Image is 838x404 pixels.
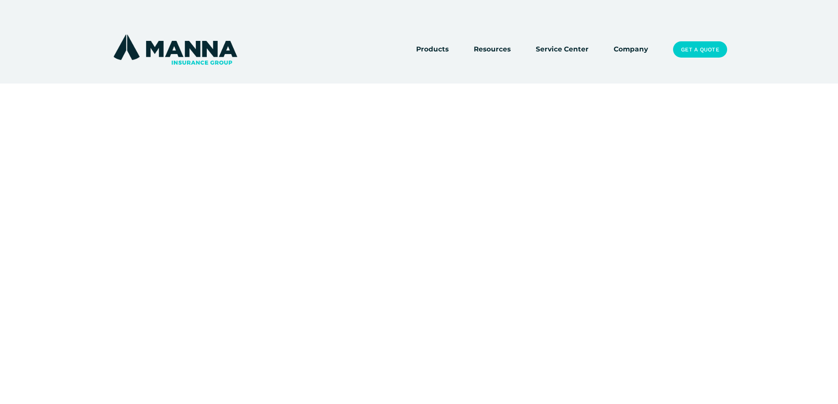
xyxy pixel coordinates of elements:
[111,33,239,67] img: Manna Insurance Group
[474,44,511,56] a: folder dropdown
[536,44,589,56] a: Service Center
[416,44,449,55] span: Products
[474,44,511,55] span: Resources
[416,44,449,56] a: folder dropdown
[673,41,727,58] a: Get a Quote
[614,44,648,56] a: Company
